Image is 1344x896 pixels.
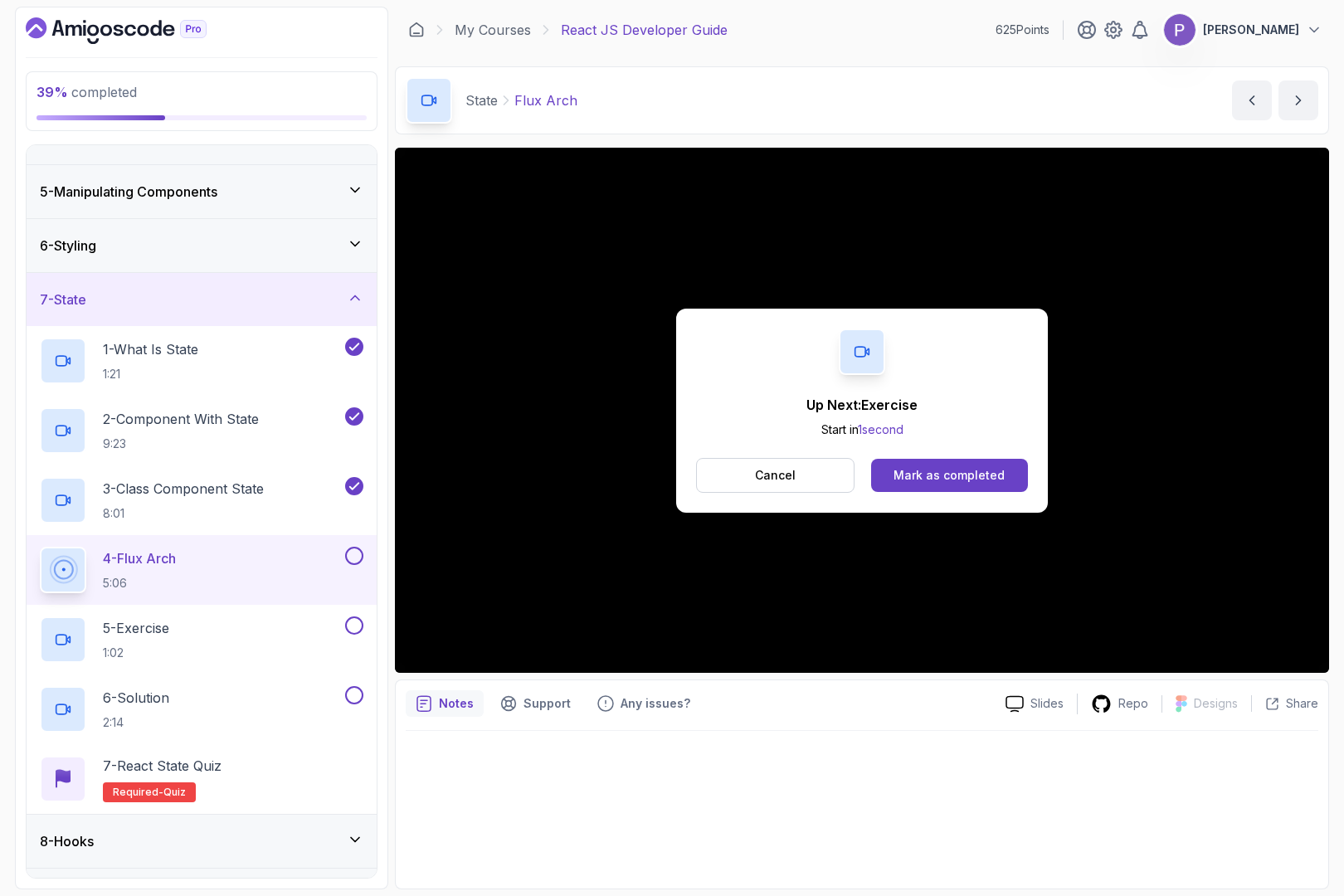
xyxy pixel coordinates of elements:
button: 7-React State QuizRequired-quiz [40,756,363,802]
p: 625 Points [996,22,1049,38]
p: 7 - React State Quiz [103,756,222,776]
p: State [465,90,498,110]
h3: 6 - Styling [40,236,96,256]
img: user profile image [1164,14,1195,46]
p: 8:01 [103,505,264,522]
p: 1 - What Is State [103,339,198,359]
p: Any issues? [621,695,690,712]
p: Up Next: Exercise [806,395,918,415]
p: 9:23 [103,436,259,452]
a: Dashboard [408,22,425,38]
iframe: 4 - Flux Arch [395,148,1329,673]
p: 5 - Exercise [103,618,169,638]
p: Start in [806,421,918,438]
button: notes button [406,690,484,717]
p: Support [523,695,571,712]
span: quiz [163,786,186,799]
button: 2-Component With State9:23 [40,407,363,454]
button: Support button [490,690,581,717]
p: [PERSON_NAME] [1203,22,1299,38]
h3: 5 - Manipulating Components [40,182,217,202]
p: 1:02 [103,645,169,661]
button: next content [1278,80,1318,120]
button: user profile image[PERSON_NAME] [1163,13,1322,46]
button: 6-Solution2:14 [40,686,363,733]
p: Share [1286,695,1318,712]
p: 3 - Class Component State [103,479,264,499]
a: Repo [1078,694,1161,714]
p: Flux Arch [514,90,577,110]
span: Required- [113,786,163,799]
p: 5:06 [103,575,176,592]
p: Repo [1118,695,1148,712]
button: 7-State [27,273,377,326]
button: 5-Exercise1:02 [40,616,363,663]
div: Mark as completed [894,467,1005,484]
button: 6-Styling [27,219,377,272]
h3: 8 - Hooks [40,831,94,851]
button: 1-What Is State1:21 [40,338,363,384]
button: previous content [1232,80,1272,120]
a: Slides [992,695,1077,713]
p: 6 - Solution [103,688,169,708]
p: 1:21 [103,366,198,382]
span: 39 % [37,84,68,100]
p: Designs [1194,695,1238,712]
button: 5-Manipulating Components [27,165,377,218]
button: 4-Flux Arch5:06 [40,547,363,593]
p: 2:14 [103,714,169,731]
p: Slides [1030,695,1064,712]
p: React JS Developer Guide [561,20,728,40]
p: Notes [439,695,474,712]
button: Feedback button [587,690,700,717]
button: Cancel [696,458,855,493]
a: Dashboard [26,17,245,44]
button: 3-Class Component State8:01 [40,477,363,523]
span: 1 second [858,422,903,436]
span: completed [37,84,137,100]
button: Mark as completed [871,459,1028,492]
a: My Courses [455,20,531,40]
button: Share [1251,695,1318,712]
p: Cancel [755,467,796,484]
p: 2 - Component With State [103,409,259,429]
p: 4 - Flux Arch [103,548,176,568]
h3: 7 - State [40,290,86,309]
button: 8-Hooks [27,815,377,868]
